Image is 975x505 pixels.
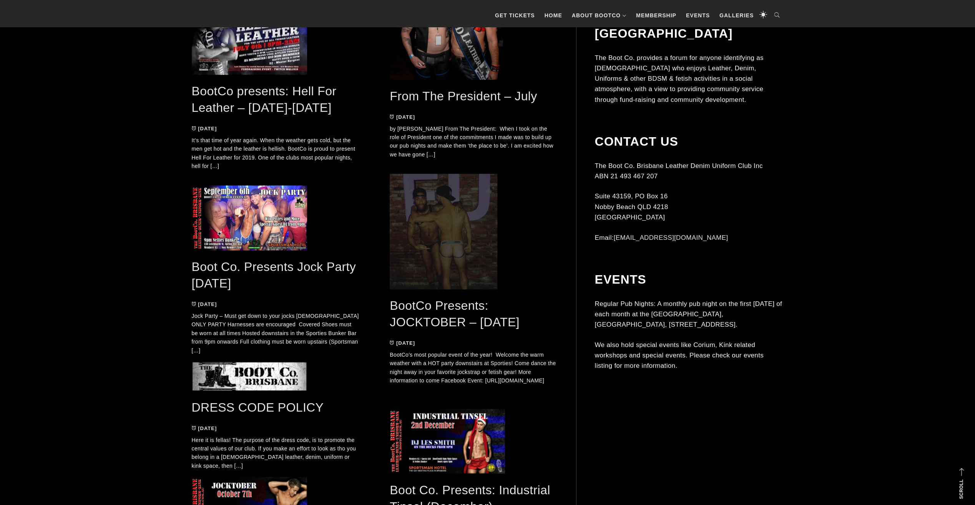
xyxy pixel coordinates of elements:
time: [DATE] [198,425,217,431]
a: BootCo presents: Hell For Leather – [DATE]-[DATE] [192,84,337,115]
p: Jock Party – Must get down to your jocks [DEMOGRAPHIC_DATA] ONLY PARTY Harnesses are encouraged C... [192,312,359,355]
a: [DATE] [192,425,217,431]
p: Suite 43159, PO Box 16 Nobby Beach QLD 4218 [GEOGRAPHIC_DATA] [595,191,783,223]
a: About BootCo [568,4,630,27]
p: BootCo’s most popular event of the year! Welcome the warm weather with a HOT party downstairs at ... [390,351,557,385]
a: GET TICKETS [491,4,539,27]
a: [EMAIL_ADDRESS][DOMAIN_NAME] [614,234,728,241]
time: [DATE] [198,126,217,131]
time: [DATE] [396,114,415,120]
p: Here it is fellas! The purpose of the dress code, is to promote the central values of our club. I... [192,436,359,470]
p: by [PERSON_NAME] From The President: When I took on the role of President one of the commitments ... [390,125,557,159]
a: Home [541,4,566,27]
p: Email: [595,233,783,243]
a: BootCo Presents: JOCKTOBER – [DATE] [390,299,519,329]
p: Regular Pub Nights: A monthly pub night on the first [DATE] of each month at the [GEOGRAPHIC_DATA... [595,299,783,330]
p: The Boot Co. Brisbane Leather Denim Uniform Club Inc ABN 21 493 467 207 [595,161,783,181]
h2: Contact Us [595,134,783,149]
h2: Events [595,272,783,287]
a: [DATE] [390,340,415,346]
time: [DATE] [198,301,217,307]
a: [DATE] [390,114,415,120]
a: Membership [632,4,680,27]
p: We also hold special events like Corium, Kink related workshops and special events. Please check ... [595,340,783,371]
time: [DATE] [396,340,415,346]
a: Boot Co. Presents Jock Party [DATE] [192,260,356,290]
a: From The President – July [390,89,537,103]
a: DRESS CODE POLICY [192,400,324,414]
a: [DATE] [192,126,217,131]
a: Galleries [716,4,757,27]
a: Events [682,4,714,27]
a: [DATE] [192,301,217,307]
p: It’s that time of year again. When the weather gets cold, but the men get hot and the leather is ... [192,136,359,171]
strong: Scroll [958,479,964,499]
p: The Boot Co. provides a forum for anyone identifying as [DEMOGRAPHIC_DATA] who enjoys Leather, De... [595,53,783,105]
